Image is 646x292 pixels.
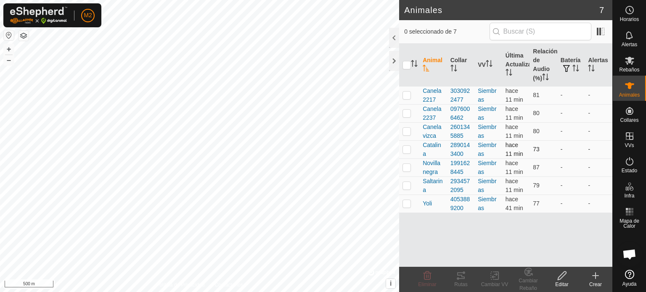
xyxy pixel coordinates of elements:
div: Cambiar VV [478,281,511,288]
span: 28 ago 2025, 7:32 [506,142,523,157]
button: Capas del Mapa [19,31,29,41]
span: 28 ago 2025, 7:32 [506,105,523,121]
div: 3030922477 [450,87,471,104]
td: - [557,176,585,195]
span: 77 [533,200,540,207]
div: Crear [579,281,612,288]
p-sorticon: Activar para ordenar [486,61,492,68]
a: Política de Privacidad [156,281,204,289]
span: 28 ago 2025, 7:02 [506,196,523,211]
span: 87 [533,164,540,171]
a: Ayuda [613,266,646,290]
span: Mapa de Calor [615,218,644,229]
div: Rutas [444,281,478,288]
th: Collar [447,44,475,87]
p-sorticon: Activar para ordenar [588,66,595,73]
td: - [585,140,612,158]
span: Horarios [620,17,639,22]
a: Contáctenos [215,281,243,289]
a: Siembras [478,124,496,139]
img: Logo Gallagher [10,7,67,24]
a: Chat abierto [617,242,642,267]
input: Buscar (S) [490,23,591,40]
span: 81 [533,92,540,98]
div: 4053889200 [450,195,471,213]
td: - [557,122,585,140]
span: 79 [533,182,540,189]
td: - [557,140,585,158]
div: Editar [545,281,579,288]
span: M2 [84,11,92,20]
button: + [4,44,14,54]
p-sorticon: Activar para ordenar [542,75,549,82]
td: - [585,195,612,213]
div: 1991628445 [450,159,471,176]
div: 2601345885 [450,123,471,140]
h2: Animales [404,5,599,15]
td: - [557,86,585,104]
th: Batería [557,44,585,87]
td: - [557,195,585,213]
th: Alertas [585,44,612,87]
span: 73 [533,146,540,153]
div: 2934572095 [450,177,471,195]
span: Catalina [423,141,444,158]
span: Canela2217 [423,87,444,104]
div: Cambiar Rebaño [511,277,545,292]
button: Restablecer Mapa [4,30,14,40]
a: Siembras [478,160,496,175]
span: 80 [533,128,540,134]
span: Canelavizca [423,123,444,140]
th: Animal [419,44,447,87]
span: 28 ago 2025, 7:32 [506,178,523,193]
span: 80 [533,110,540,116]
a: Siembras [478,87,496,103]
a: Siembras [478,105,496,121]
p-sorticon: Activar para ordenar [411,61,418,68]
span: Alertas [622,42,637,47]
span: Saltarina [423,177,444,195]
p-sorticon: Activar para ordenar [572,66,579,73]
button: – [4,55,14,65]
span: Canela2237 [423,105,444,122]
td: - [557,104,585,122]
span: 28 ago 2025, 7:33 [506,124,523,139]
a: Siembras [478,178,496,193]
th: Relación de Audio (%) [530,44,557,87]
td: - [585,86,612,104]
button: i [386,279,395,288]
span: Eliminar [418,281,436,287]
td: - [585,104,612,122]
div: 0976006462 [450,105,471,122]
span: Collares [620,118,638,123]
th: Última Actualización [502,44,530,87]
a: Siembras [478,196,496,211]
span: Estado [622,168,637,173]
span: 28 ago 2025, 7:32 [506,160,523,175]
a: Siembras [478,142,496,157]
span: VVs [625,143,634,148]
td: - [585,158,612,176]
p-sorticon: Activar para ordenar [450,66,457,73]
td: - [557,158,585,176]
td: - [585,122,612,140]
th: VV [474,44,502,87]
td: - [585,176,612,195]
span: Novillanegra [423,159,444,176]
div: 2890143400 [450,141,471,158]
p-sorticon: Activar para ordenar [506,70,512,77]
span: Infra [624,193,634,198]
span: Ayuda [622,281,637,287]
span: Animales [619,92,640,97]
p-sorticon: Activar para ordenar [423,66,429,73]
span: 0 seleccionado de 7 [404,27,489,36]
span: Yoli [423,199,432,208]
span: Rebaños [619,67,639,72]
span: i [390,280,392,287]
span: 28 ago 2025, 7:32 [506,87,523,103]
span: 7 [599,4,604,16]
